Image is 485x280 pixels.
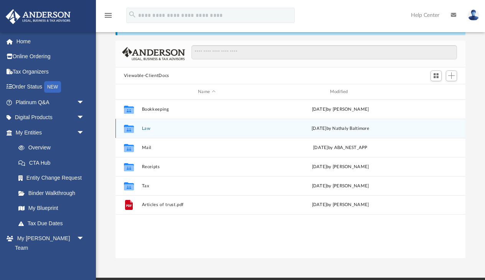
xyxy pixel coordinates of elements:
span: arrow_drop_down [77,125,92,141]
a: Order StatusNEW [5,79,96,95]
a: Platinum Q&Aarrow_drop_down [5,95,96,110]
button: More options [427,199,445,211]
i: menu [104,11,113,20]
img: Anderson Advisors Platinum Portal [3,9,73,24]
button: Bookkeeping [142,107,272,112]
div: [DATE] by [PERSON_NAME] [275,201,405,208]
div: Name [141,88,272,95]
button: Law [142,126,272,131]
button: Add [446,70,457,81]
a: Entity Change Request [11,170,96,186]
a: Home [5,34,96,49]
div: id [409,88,462,95]
div: id [119,88,138,95]
a: My Entitiesarrow_drop_down [5,125,96,140]
a: menu [104,15,113,20]
a: CTA Hub [11,155,96,170]
button: Switch to Grid View [431,70,442,81]
div: [DATE] by [PERSON_NAME] [275,183,405,190]
div: [DATE] by Nathaly Baltimore [275,125,405,132]
a: Overview [11,140,96,156]
div: [DATE] by ABA_NEST_APP [275,144,405,151]
a: My [PERSON_NAME] Teamarrow_drop_down [5,231,92,255]
img: User Pic [468,10,479,21]
input: Search files and folders [191,45,457,60]
i: search [128,10,137,19]
a: Binder Walkthrough [11,185,96,201]
div: grid [115,100,466,259]
div: [DATE] by [PERSON_NAME] [275,106,405,113]
a: Digital Productsarrow_drop_down [5,110,96,125]
a: Tax Due Dates [11,216,96,231]
button: Tax [142,183,272,188]
div: [DATE] by [PERSON_NAME] [275,164,405,170]
button: Receipts [142,164,272,169]
a: My Blueprint [11,201,92,216]
span: arrow_drop_down [77,231,92,247]
a: Online Ordering [5,49,96,64]
span: arrow_drop_down [77,95,92,110]
span: arrow_drop_down [77,110,92,126]
div: NEW [44,81,61,93]
button: Viewable-ClientDocs [124,72,169,79]
div: Modified [275,88,406,95]
button: Articles of trust.pdf [142,202,272,207]
a: Tax Organizers [5,64,96,79]
button: Mail [142,145,272,150]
